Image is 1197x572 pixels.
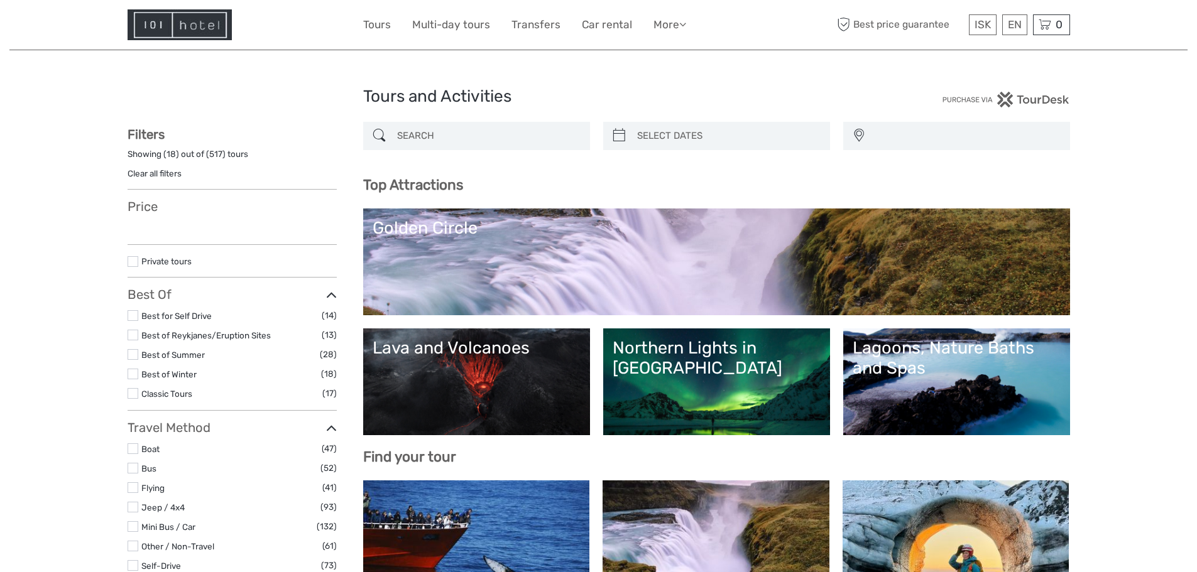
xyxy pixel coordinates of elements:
a: Transfers [511,16,560,34]
span: ISK [975,18,991,31]
span: (18) [321,367,337,381]
a: Boat [141,444,160,454]
a: Best of Reykjanes/Eruption Sites [141,330,271,340]
span: (61) [322,539,337,553]
div: Golden Circle [373,218,1061,238]
a: Other / Non-Travel [141,541,214,551]
span: Best price guarantee [834,14,966,35]
a: Car rental [582,16,632,34]
label: 18 [167,148,176,160]
a: Self-Drive [141,561,181,571]
span: (14) [322,308,337,323]
a: Best of Winter [141,369,197,379]
a: Multi-day tours [412,16,490,34]
span: (93) [320,500,337,514]
a: Northern Lights in [GEOGRAPHIC_DATA] [613,338,821,426]
b: Find your tour [363,448,456,465]
a: Lava and Volcanoes [373,338,581,426]
a: Private tours [141,256,192,266]
a: Flying [141,483,165,493]
div: Showing ( ) out of ( ) tours [128,148,337,168]
a: Best of Summer [141,350,205,360]
a: Clear all filters [128,168,182,178]
a: Jeep / 4x4 [141,502,185,512]
span: (52) [320,461,337,475]
img: Hotel Information [128,9,232,40]
h1: Tours and Activities [363,87,834,107]
input: SELECT DATES [632,125,824,147]
h3: Travel Method [128,420,337,435]
div: EN [1002,14,1027,35]
b: Top Attractions [363,176,463,193]
div: Lava and Volcanoes [373,338,581,358]
h3: Price [128,199,337,214]
span: (28) [320,347,337,362]
div: Northern Lights in [GEOGRAPHIC_DATA] [613,338,821,379]
span: (47) [322,441,337,456]
a: More [653,16,686,34]
label: 517 [209,148,222,160]
a: Best for Self Drive [141,311,212,321]
span: (132) [317,519,337,534]
span: (17) [322,386,337,401]
div: Lagoons, Nature Baths and Spas [853,338,1061,379]
span: (41) [322,480,337,495]
a: Bus [141,463,156,473]
a: Lagoons, Nature Baths and Spas [853,338,1061,426]
img: PurchaseViaTourDesk.png [942,92,1069,107]
strong: Filters [128,127,165,142]
a: Tours [363,16,391,34]
span: 0 [1054,18,1064,31]
a: Mini Bus / Car [141,522,195,532]
input: SEARCH [392,125,584,147]
a: Golden Circle [373,218,1061,306]
span: (13) [322,328,337,342]
h3: Best Of [128,287,337,302]
a: Classic Tours [141,389,192,399]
